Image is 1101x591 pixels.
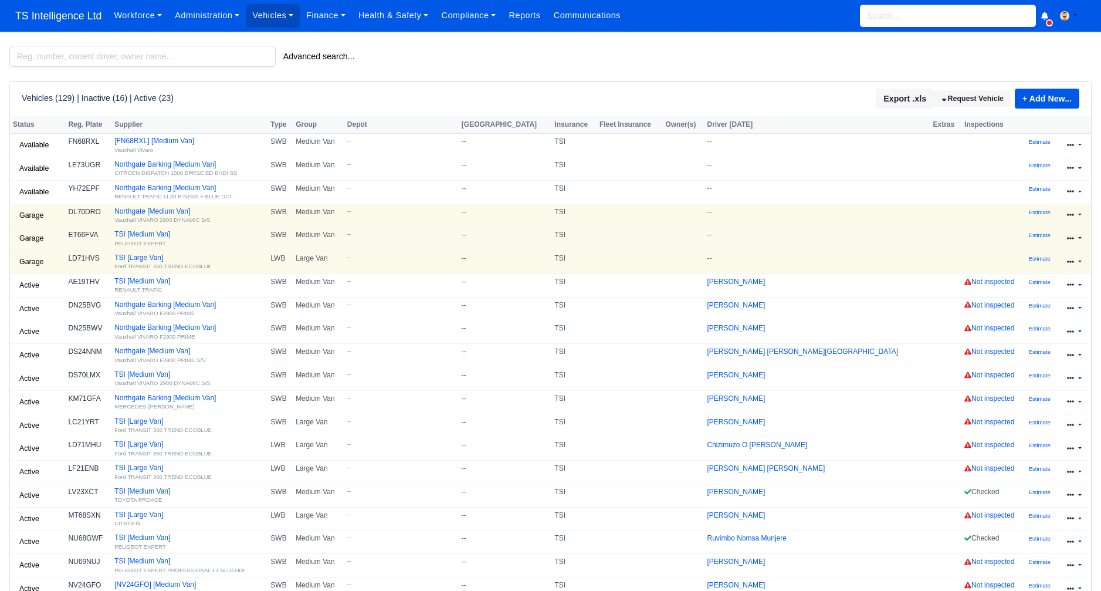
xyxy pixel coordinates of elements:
span: TS Intelligence Ltd [9,4,107,28]
strong: LE73UGR [68,161,100,169]
td: Medium Van [293,227,344,251]
a: TSI [Large Van]Ford TRANSIT 350 TREND ECOBLUE [114,440,265,457]
a: Estimate [1029,347,1051,356]
a: TSI [Large Van]CITROEN [114,511,265,528]
td: Medium Van [293,180,344,204]
a: Compliance [435,4,502,27]
a: Estimate [1029,441,1051,449]
td: Medium Van [293,367,344,391]
strong: NV24GFO [68,581,101,589]
a: Vehicles [246,4,300,27]
a: TSI [Medium Van]TOYOTA PROACE [114,487,265,504]
button: Advanced search... [276,46,363,66]
strong: KM71GFA [68,394,100,403]
small: Estimate [1029,465,1051,472]
a: Active [13,557,46,574]
a: [PERSON_NAME] [707,394,765,403]
small: Vauxhall VIVARO 2900 DYNAMIC S/S [114,380,210,386]
small: Estimate [1029,255,1051,262]
th: Depot [344,116,459,134]
a: Northgate Barking [Medium Van]Vauxhall VIVARO F2900 PRIME [114,300,265,318]
td: -- [704,227,930,251]
div: + Add New... [1010,89,1079,109]
a: Estimate [1029,254,1051,262]
a: [PERSON_NAME] [707,418,765,426]
a: Estimate [1029,137,1051,146]
td: -- [459,554,552,578]
td: LWB [267,251,293,274]
a: TSI [Large Van]Ford TRANSIT 350 TREND ECOBLUE [114,417,265,434]
a: Estimate [1029,558,1051,566]
small: -- [347,417,441,425]
a: Estimate [1029,278,1051,286]
td: -- [459,204,552,227]
td: -- [704,134,930,157]
td: SWB [267,390,293,414]
a: Estimate [1029,418,1051,426]
a: TSI [Large Van]Ford TRANSIT 350 TREND ECOBLUE [114,254,265,271]
strong: LD71HVS [68,254,99,262]
td: TSI [551,180,597,204]
a: Estimate [1029,231,1051,239]
small: -- [347,487,441,495]
td: -- [704,251,930,274]
td: SWB [267,554,293,578]
small: Estimate [1029,582,1051,589]
a: Not inspected [964,464,1014,472]
td: -- [459,484,552,507]
td: SWB [267,227,293,251]
td: TSI [551,414,597,437]
small: Estimate [1029,489,1051,495]
small: -- [347,137,441,144]
small: -- [347,347,441,354]
td: LWB [267,507,293,531]
small: Ford TRANSIT 350 TREND ECOBLUE [114,450,212,457]
a: Active [13,277,46,294]
a: Not inspected [964,581,1014,589]
td: SWB [267,414,293,437]
td: SWB [267,204,293,227]
strong: ET66FVA [68,231,98,239]
small: Vauxhall VIVARO F2900 PRIME [114,333,195,340]
td: Medium Van [293,390,344,414]
td: TSI [551,390,597,414]
strong: LD71MHU [68,441,101,449]
small: RENAULT TRAFIC [114,286,162,293]
small: -- [347,277,441,285]
td: Medium Van [293,134,344,157]
small: -- [347,580,441,588]
a: Active [13,394,46,411]
small: Estimate [1029,372,1051,379]
a: Estimate [1029,394,1051,403]
small: -- [347,511,441,518]
td: Medium Van [293,204,344,227]
strong: DL70DRO [68,208,100,216]
td: SWB [267,273,293,297]
strong: DN25BWV [68,324,102,332]
h6: Vehicles (129) | Inactive (16) | Active (23) [22,93,174,103]
small: CITROEN DISPATCH 1000 EPRSE ED BHDI SS [114,170,237,176]
td: -- [459,320,552,344]
small: -- [347,300,441,308]
a: Estimate [1029,161,1051,169]
a: Active [13,533,46,551]
th: Owner(s) [662,116,704,134]
small: -- [347,370,441,378]
a: Communications [547,4,628,27]
a: Finance [300,4,352,27]
small: PEUGEOT EXPERT [114,240,166,246]
a: TSI [Medium Van]Vauxhall VIVARO 2900 DYNAMIC S/S [114,370,265,387]
td: SWB [267,344,293,367]
a: Estimate [1029,581,1051,589]
td: -- [704,157,930,180]
a: Not inspected [964,324,1014,332]
th: Extras [930,116,962,134]
a: Not inspected [964,347,1014,356]
td: TSI [551,461,597,484]
strong: DN25BVG [68,301,101,309]
small: Estimate [1029,209,1051,215]
small: Estimate [1029,396,1051,402]
a: [PERSON_NAME] [PERSON_NAME][GEOGRAPHIC_DATA] [707,347,899,356]
a: Active [13,511,46,528]
th: [GEOGRAPHIC_DATA] [459,116,552,134]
